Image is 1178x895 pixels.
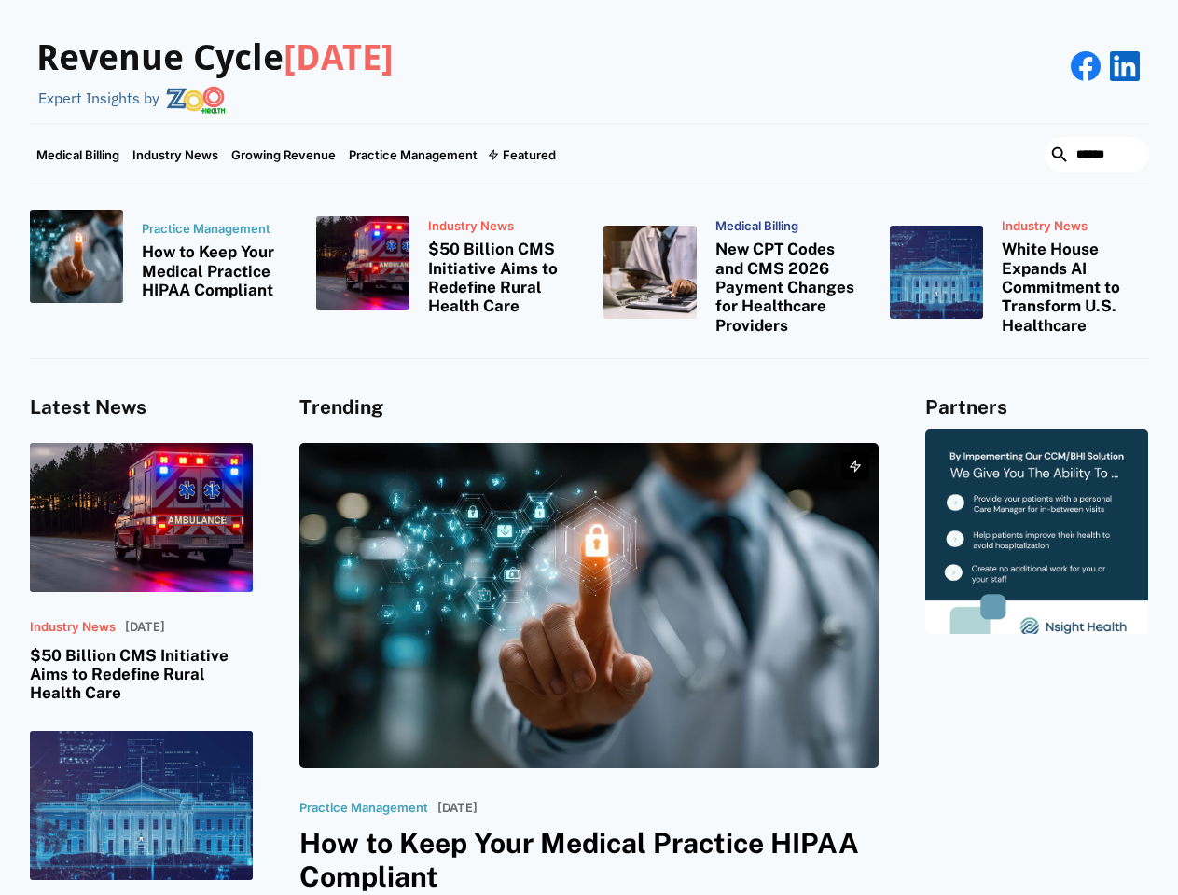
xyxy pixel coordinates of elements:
[125,620,165,635] p: [DATE]
[603,210,863,336] a: Medical BillingNew CPT Codes and CMS 2026 Payment Changes for Healthcare Providers
[30,19,394,114] a: Revenue Cycle[DATE]Expert Insights by
[142,242,289,299] h3: How to Keep Your Medical Practice HIPAA Compliant
[30,210,289,303] a: Practice ManagementHow to Keep Your Medical Practice HIPAA Compliant
[126,124,225,186] a: Industry News
[142,222,289,237] p: Practice Management
[1002,240,1149,335] h3: White House Expands AI Commitment to Transform U.S. Healthcare
[925,396,1148,420] h4: Partners
[428,219,575,234] p: Industry News
[484,124,562,186] div: Featured
[715,219,863,234] p: Medical Billing
[299,396,880,420] h4: Trending
[30,396,253,420] h4: Latest News
[715,240,863,335] h3: New CPT Codes and CMS 2026 Payment Changes for Healthcare Providers
[30,620,116,635] p: Industry News
[30,124,126,186] a: Medical Billing
[503,147,556,162] div: Featured
[284,37,394,78] span: [DATE]
[36,37,394,80] h3: Revenue Cycle
[299,801,428,816] p: Practice Management
[890,210,1149,336] a: Industry NewsWhite House Expands AI Commitment to Transform U.S. Healthcare
[437,801,478,816] p: [DATE]
[1002,219,1149,234] p: Industry News
[316,210,575,316] a: Industry News$50 Billion CMS Initiative Aims to Redefine Rural Health Care
[342,124,484,186] a: Practice Management
[428,240,575,316] h3: $50 Billion CMS Initiative Aims to Redefine Rural Health Care
[38,89,159,107] div: Expert Insights by
[225,124,342,186] a: Growing Revenue
[30,443,253,703] a: Industry News[DATE]$50 Billion CMS Initiative Aims to Redefine Rural Health Care
[30,646,253,703] h3: $50 Billion CMS Initiative Aims to Redefine Rural Health Care
[299,826,880,893] h3: How to Keep Your Medical Practice HIPAA Compliant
